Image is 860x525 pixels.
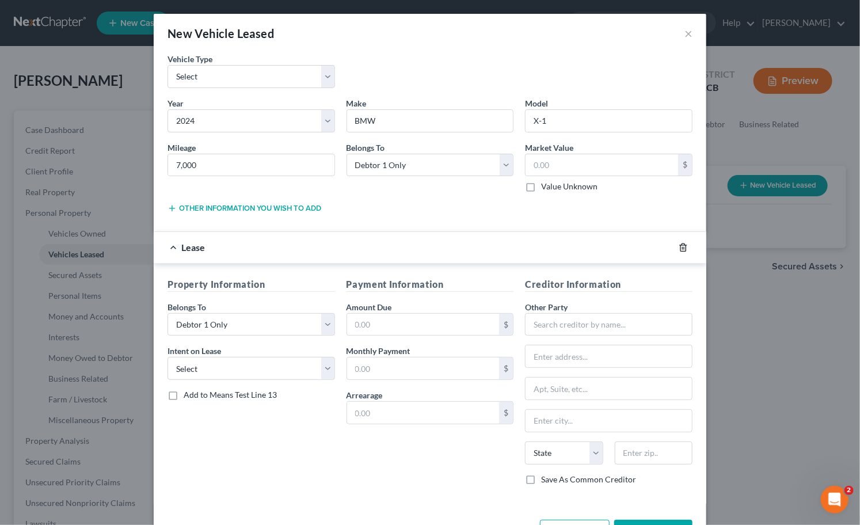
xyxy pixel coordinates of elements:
button: Other information you wish to add [168,204,321,213]
span: Make [347,98,367,108]
div: New Vehicle Leased [168,25,274,41]
div: $ [499,314,513,336]
label: Mileage [168,142,196,154]
span: Lease [181,242,205,253]
span: Year [168,98,184,108]
h5: Property Information [168,277,335,292]
span: Vehicle Type [168,54,212,64]
label: Save As Common Creditor [541,474,636,485]
input: 0.00 [347,314,500,336]
input: ex. Altima [526,110,692,132]
input: -- [168,154,334,176]
h5: Creditor Information [525,277,692,292]
input: 0.00 [347,402,500,424]
input: Search creditor by name... [525,313,692,336]
span: Belongs To [168,302,206,312]
input: Enter address... [526,345,692,367]
input: Enter city... [526,410,692,432]
span: Add to Means Test Line 13 [184,390,277,400]
input: Enter zip.. [615,442,692,465]
input: ex. Nissan [347,110,513,132]
input: 0.00 [347,357,500,379]
input: 0.00 [526,154,678,176]
label: Amount Due [347,301,392,313]
button: × [684,26,692,40]
span: 2 [844,486,854,495]
span: Other Party [525,302,568,312]
div: $ [499,357,513,379]
label: Intent on Lease [168,345,221,357]
span: Belongs To [347,143,385,153]
iframe: Intercom live chat [821,486,848,513]
label: Market Value [525,142,573,154]
label: Value Unknown [541,181,598,192]
h5: Payment Information [347,277,514,292]
span: Model [525,98,548,108]
input: Apt, Suite, etc... [526,378,692,400]
div: $ [678,154,692,176]
div: $ [499,402,513,424]
label: Arrearage [347,389,383,401]
label: Monthly Payment [347,345,410,357]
